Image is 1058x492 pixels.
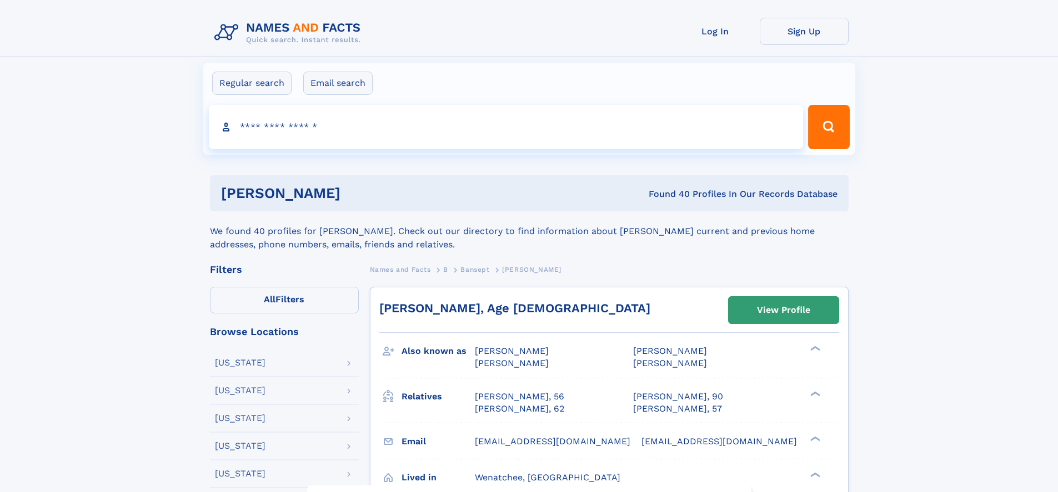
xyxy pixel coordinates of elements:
[475,436,630,447] span: [EMAIL_ADDRESS][DOMAIN_NAME]
[303,72,373,95] label: Email search
[760,18,849,45] a: Sign Up
[210,211,849,251] div: We found 40 profiles for [PERSON_NAME]. Check out our directory to find information about [PERSON...
[402,387,475,406] h3: Relatives
[633,346,707,356] span: [PERSON_NAME]
[370,262,431,276] a: Names and Facts
[475,390,564,403] a: [PERSON_NAME], 56
[671,18,760,45] a: Log In
[502,266,561,273] span: [PERSON_NAME]
[443,262,448,276] a: B
[210,327,359,337] div: Browse Locations
[494,188,838,200] div: Found 40 Profiles In Our Records Database
[475,472,620,483] span: Wenatchee, [GEOGRAPHIC_DATA]
[210,18,370,48] img: Logo Names and Facts
[633,390,723,403] a: [PERSON_NAME], 90
[729,297,839,323] a: View Profile
[215,414,265,423] div: [US_STATE]
[212,72,292,95] label: Regular search
[808,345,821,352] div: ❯
[443,266,448,273] span: B
[475,358,549,368] span: [PERSON_NAME]
[215,386,265,395] div: [US_STATE]
[264,294,275,305] span: All
[210,265,359,275] div: Filters
[633,358,707,368] span: [PERSON_NAME]
[475,346,549,356] span: [PERSON_NAME]
[808,390,821,397] div: ❯
[402,432,475,451] h3: Email
[215,358,265,367] div: [US_STATE]
[475,403,564,415] a: [PERSON_NAME], 62
[215,442,265,450] div: [US_STATE]
[402,342,475,361] h3: Also known as
[209,105,804,149] input: search input
[210,287,359,313] label: Filters
[215,469,265,478] div: [US_STATE]
[808,435,821,442] div: ❯
[460,262,489,276] a: Bansept
[402,468,475,487] h3: Lived in
[221,186,495,200] h1: [PERSON_NAME]
[757,297,810,323] div: View Profile
[808,471,821,478] div: ❯
[379,301,650,315] a: [PERSON_NAME], Age [DEMOGRAPHIC_DATA]
[633,403,722,415] a: [PERSON_NAME], 57
[460,266,489,273] span: Bansept
[641,436,797,447] span: [EMAIL_ADDRESS][DOMAIN_NAME]
[808,105,849,149] button: Search Button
